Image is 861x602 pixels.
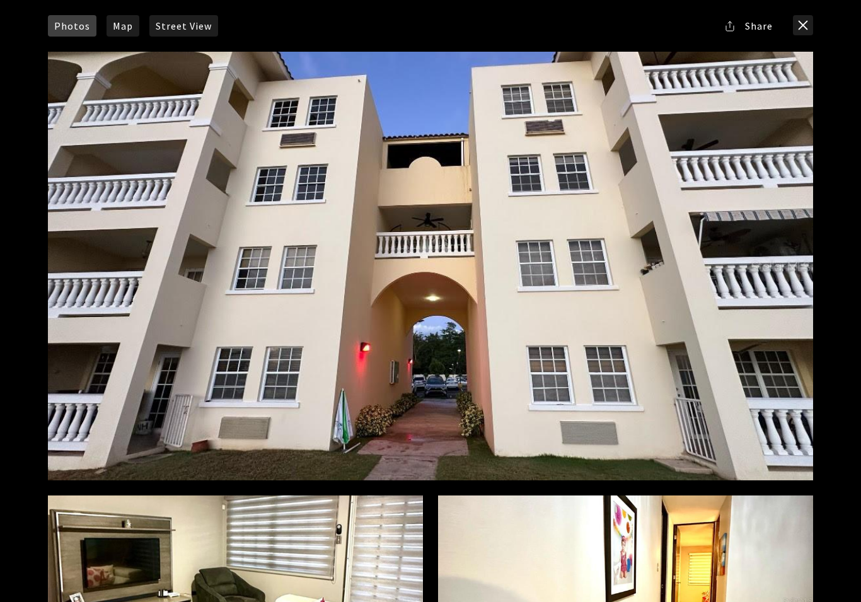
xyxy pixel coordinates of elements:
[149,15,218,37] a: Street View
[54,21,90,31] span: Photos
[745,21,773,31] span: Share
[107,15,139,37] a: Map
[793,15,813,35] button: close modal
[113,21,133,31] span: Map
[48,15,96,37] a: Photos
[156,21,212,31] span: Street View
